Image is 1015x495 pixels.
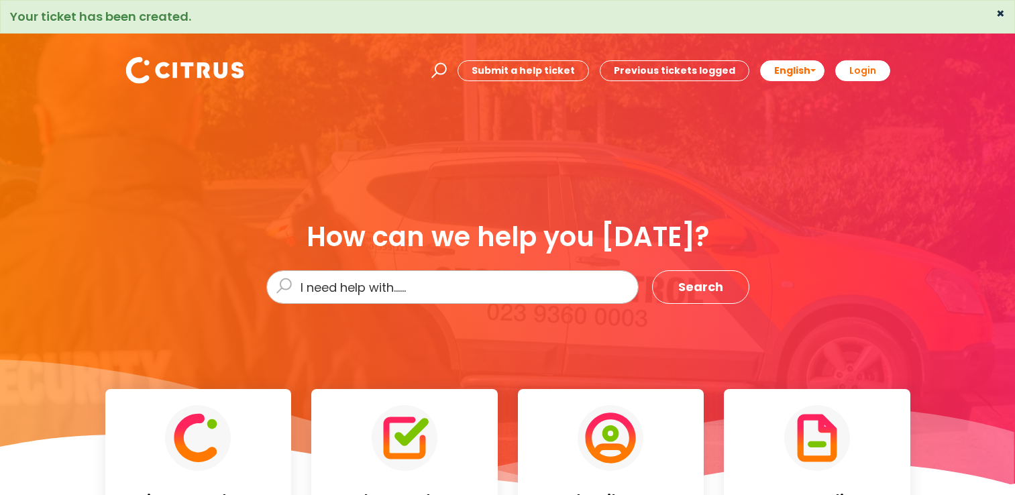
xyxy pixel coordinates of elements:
[652,270,749,304] button: Search
[849,64,876,77] b: Login
[600,60,749,81] a: Previous tickets logged
[266,222,749,252] div: How can we help you [DATE]?
[774,64,810,77] span: English
[678,276,723,298] span: Search
[996,7,1005,19] button: ×
[458,60,589,81] a: Submit a help ticket
[266,270,639,304] input: I need help with......
[835,60,890,81] a: Login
